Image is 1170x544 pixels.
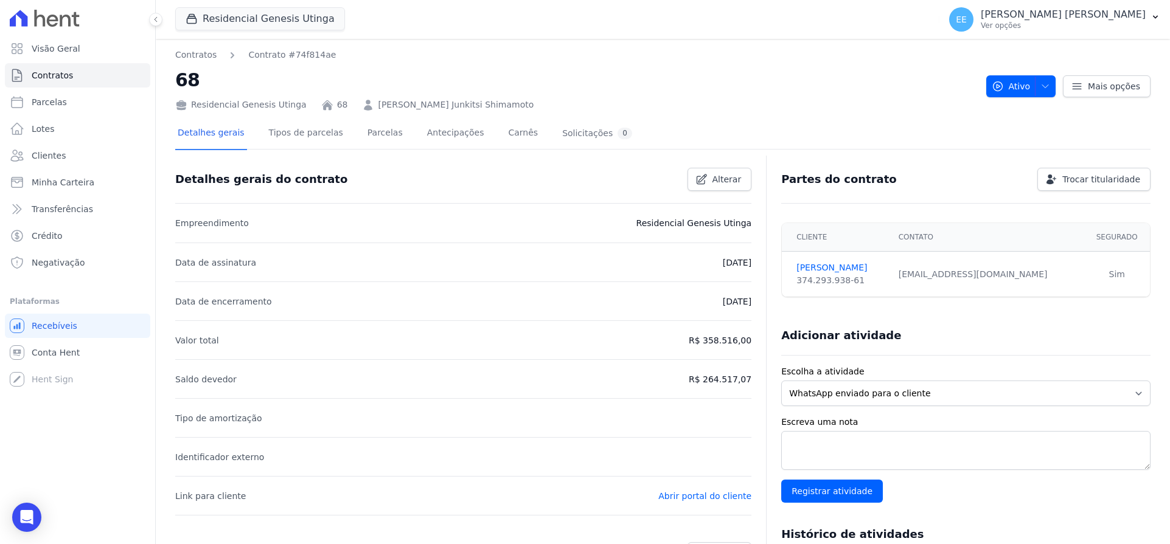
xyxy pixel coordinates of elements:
[32,123,55,135] span: Lotes
[175,118,247,150] a: Detalhes gerais
[891,223,1084,252] th: Contato
[781,416,1151,429] label: Escreva uma nota
[1063,75,1151,97] a: Mais opções
[658,491,751,501] a: Abrir portal do cliente
[618,128,632,139] div: 0
[5,63,150,88] a: Contratos
[12,503,41,532] div: Open Intercom Messenger
[337,98,348,111] a: 68
[992,75,1031,97] span: Ativo
[796,261,884,274] a: [PERSON_NAME]
[781,365,1151,378] label: Escolha a atividade
[899,268,1077,281] div: [EMAIL_ADDRESS][DOMAIN_NAME]
[782,223,891,252] th: Cliente
[5,170,150,195] a: Minha Carteira
[32,43,80,55] span: Visão Geral
[10,294,145,309] div: Plataformas
[981,21,1146,30] p: Ver opções
[32,230,63,242] span: Crédito
[1037,168,1151,191] a: Trocar titularidade
[175,49,977,61] nav: Breadcrumb
[175,372,237,387] p: Saldo devedor
[1088,80,1140,92] span: Mais opções
[723,294,751,309] p: [DATE]
[175,172,347,187] h3: Detalhes gerais do contrato
[723,255,751,270] p: [DATE]
[248,49,336,61] a: Contrato #74f814ae
[32,257,85,269] span: Negativação
[32,346,80,359] span: Conta Hent
[175,333,219,348] p: Valor total
[796,274,884,287] div: 374.293.938-61
[939,2,1170,36] button: EE [PERSON_NAME] [PERSON_NAME] Ver opções
[266,118,346,150] a: Tipos de parcelas
[175,49,217,61] a: Contratos
[5,36,150,61] a: Visão Geral
[506,118,540,150] a: Carnês
[5,224,150,248] a: Crédito
[175,49,336,61] nav: Breadcrumb
[1062,173,1140,185] span: Trocar titularidade
[365,118,405,150] a: Parcelas
[560,118,635,150] a: Solicitações0
[688,168,752,191] a: Alterar
[5,197,150,221] a: Transferências
[175,450,264,464] p: Identificador externo
[175,489,246,503] p: Link para cliente
[175,66,977,94] h2: 68
[32,320,77,332] span: Recebíveis
[378,98,534,111] a: [PERSON_NAME] Junkitsi Shimamoto
[5,340,150,365] a: Conta Hent
[5,314,150,338] a: Recebíveis
[986,75,1056,97] button: Ativo
[1084,252,1151,297] td: Sim
[425,118,487,150] a: Antecipações
[781,172,897,187] h3: Partes do contrato
[781,527,924,542] h3: Histórico de atividades
[32,176,94,188] span: Minha Carteira
[956,15,967,24] span: EE
[5,117,150,141] a: Lotes
[175,7,345,30] button: Residencial Genesis Utinga
[781,480,883,503] input: Registrar atividade
[5,90,150,114] a: Parcelas
[689,372,751,387] p: R$ 264.517,07
[32,96,67,108] span: Parcelas
[175,98,307,111] div: Residencial Genesis Utinga
[5,143,150,168] a: Clientes
[1084,223,1151,252] th: Segurado
[781,328,901,343] h3: Adicionar atividade
[562,128,632,139] div: Solicitações
[175,216,249,230] p: Empreendimento
[32,69,73,81] span: Contratos
[636,216,752,230] p: Residencial Genesis Utinga
[981,9,1146,21] p: [PERSON_NAME] [PERSON_NAME]
[175,255,256,270] p: Data de assinatura
[175,411,262,425] p: Tipo de amortização
[712,173,742,185] span: Alterar
[5,250,150,275] a: Negativação
[32,203,93,215] span: Transferências
[689,333,751,348] p: R$ 358.516,00
[32,150,66,162] span: Clientes
[175,294,272,309] p: Data de encerramento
